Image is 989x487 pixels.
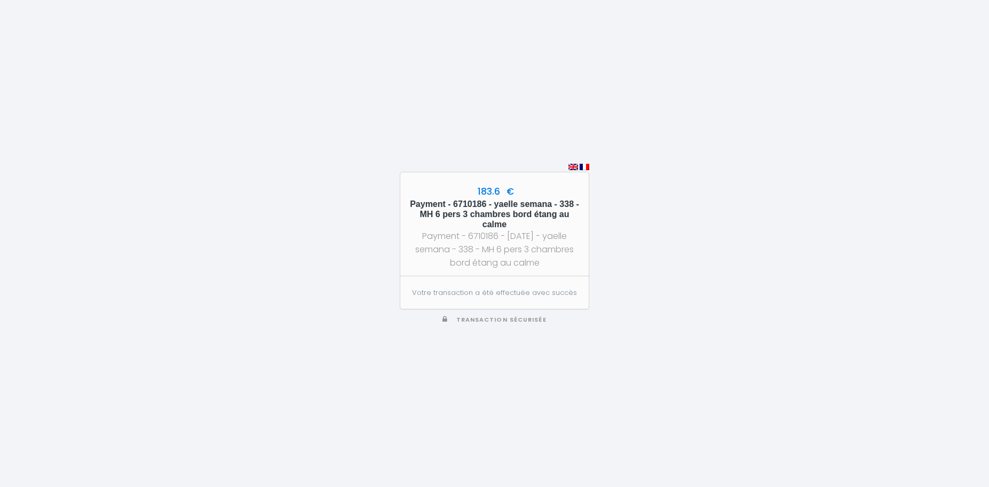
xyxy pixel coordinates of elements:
img: fr.png [580,164,589,170]
h5: Payment - 6710186 - yaelle semana - 338 - MH 6 pers 3 chambres bord étang au calme [410,199,579,230]
p: Votre transaction a été effectuée avec succès [412,288,577,298]
span: Transaction sécurisée [456,316,547,324]
img: en.png [568,164,578,170]
span: 183.6 € [475,185,514,198]
div: Payment - 6710186 - [DATE] - yaelle semana - 338 - MH 6 pers 3 chambres bord étang au calme [410,229,579,269]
